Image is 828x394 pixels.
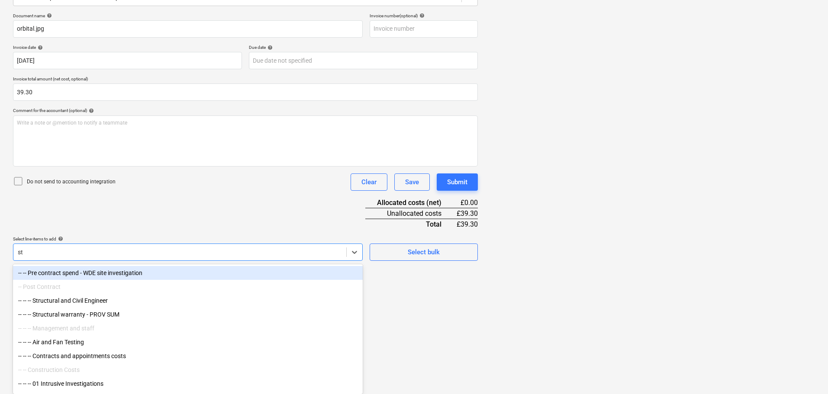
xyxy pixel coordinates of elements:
[13,335,363,349] div: -- -- -- Air and Fan Testing
[45,13,52,18] span: help
[13,266,363,280] div: -- -- Pre contract spend - WDE site investigation
[13,377,363,391] div: -- -- -- 01 Intrusive Investigations
[370,243,478,261] button: Select bulk
[13,280,363,294] div: -- Post Contract
[13,363,363,377] div: -- -- Construction Costs
[361,176,377,188] div: Clear
[455,219,478,229] div: £39.30
[394,173,430,191] button: Save
[13,108,478,113] div: Comment for the accountant (optional)
[785,352,828,394] iframe: Chat Widget
[365,219,455,229] div: Total
[365,208,455,219] div: Unallocated costs
[13,321,363,335] div: -- -- -- Management and staff
[447,176,467,188] div: Submit
[249,45,478,50] div: Due date
[13,236,363,242] div: Select line-items to add
[13,13,363,19] div: Document name
[13,308,363,321] div: -- -- -- Structural warranty - PROV SUM
[370,20,478,38] input: Invoice number
[266,45,273,50] span: help
[13,76,478,83] p: Invoice total amount (net cost, optional)
[365,198,455,208] div: Allocated costs (net)
[13,20,363,38] input: Document name
[370,13,478,19] div: Invoice number (optional)
[455,198,478,208] div: £0.00
[13,52,242,69] input: Invoice date not specified
[351,173,387,191] button: Clear
[87,108,94,113] span: help
[455,208,478,219] div: £39.30
[418,13,425,18] span: help
[36,45,43,50] span: help
[437,173,478,191] button: Submit
[249,52,478,69] input: Due date not specified
[13,45,242,50] div: Invoice date
[408,247,440,258] div: Select bulk
[56,236,63,241] span: help
[13,83,478,101] input: Invoice total amount (net cost, optional)
[27,178,116,186] p: Do not send to accounting integration
[13,349,363,363] div: -- -- -- Contracts and appointments costs
[405,176,419,188] div: Save
[13,294,363,308] div: -- -- -- Structural and Civil Engineer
